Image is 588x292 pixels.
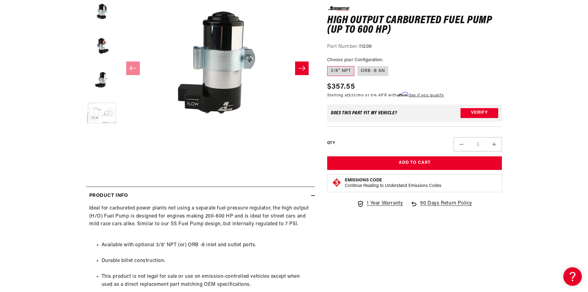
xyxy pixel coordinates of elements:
[327,57,384,63] legend: Choose your Configuration:
[102,257,312,265] li: Durable billet construction.
[348,93,356,97] span: $33
[126,61,140,75] button: Slide left
[461,108,498,118] button: Verify
[332,178,342,188] img: Emissions code
[357,66,388,76] label: ORB -8 AN
[359,44,372,49] strong: 11209
[327,15,502,35] h1: High Output Carbureted Fuel Pump (up to 600 HP)
[345,183,441,189] p: Continue Reading to Understand Emissions Codes
[86,98,117,129] button: Load image 5 in gallery view
[89,192,128,200] h2: Product Info
[345,178,441,189] button: Emissions CodeContinue Reading to Understand Emissions Codes
[86,64,117,95] button: Load image 4 in gallery view
[327,92,444,98] p: Starting at /mo or 0% APR with .
[410,200,472,214] a: 90 Days Return Policy
[327,81,355,92] span: $357.55
[102,273,312,289] li: This product is not legal for sale or use on emission-controlled vehicles except when used as a d...
[327,43,502,51] div: Part Number:
[420,200,472,214] span: 90 Days Return Policy
[409,93,444,97] a: See if you qualify - Learn more about Affirm Financing (opens in modal)
[86,30,117,61] button: Load image 3 in gallery view
[357,200,403,208] a: 1 Year Warranty
[345,178,382,183] strong: Emissions Code
[327,156,502,170] button: Add to Cart
[397,92,408,96] span: Affirm
[331,110,397,115] div: Does This part fit My vehicle?
[367,200,403,208] span: 1 Year Warranty
[327,141,335,146] label: QTY
[102,241,312,249] li: Available with optional 3/8' NPT (or) ORB -8 inlet and outlet ports.
[327,66,354,76] label: 3/8" NPT
[295,61,309,75] button: Slide right
[86,187,315,205] summary: Product Info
